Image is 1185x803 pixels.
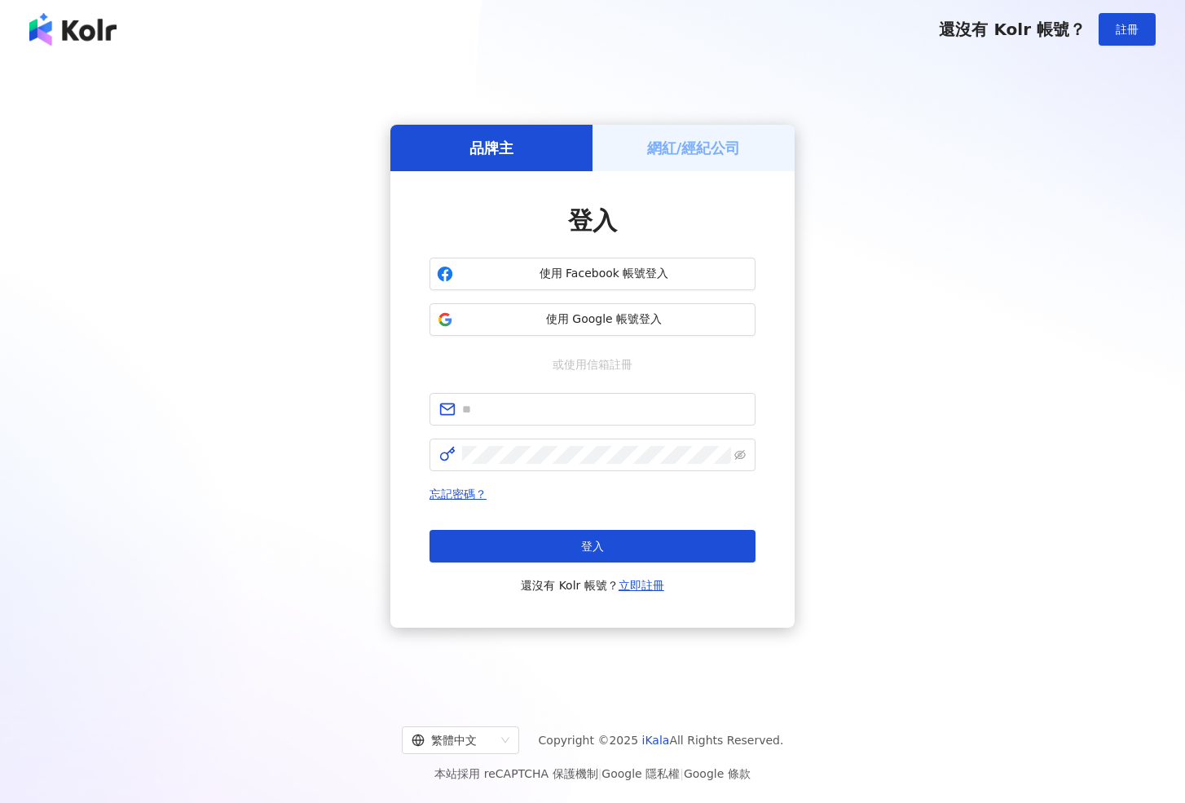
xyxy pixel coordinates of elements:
[619,579,664,592] a: 立即註冊
[939,20,1086,39] span: 還沒有 Kolr 帳號？
[434,764,750,783] span: 本站採用 reCAPTCHA 保護機制
[734,449,746,461] span: eye-invisible
[568,206,617,235] span: 登入
[430,258,755,290] button: 使用 Facebook 帳號登入
[460,266,748,282] span: 使用 Facebook 帳號登入
[601,767,680,780] a: Google 隱私權
[680,767,684,780] span: |
[539,730,784,750] span: Copyright © 2025 All Rights Reserved.
[642,734,670,747] a: iKala
[430,303,755,336] button: 使用 Google 帳號登入
[460,311,748,328] span: 使用 Google 帳號登入
[521,576,664,595] span: 還沒有 Kolr 帳號？
[598,767,602,780] span: |
[684,767,751,780] a: Google 條款
[29,13,117,46] img: logo
[430,530,755,563] button: 登入
[541,355,644,373] span: 或使用信箱註冊
[430,488,487,501] a: 忘記密碼？
[647,138,741,158] h5: 網紅/經紀公司
[581,540,604,553] span: 登入
[1116,23,1139,36] span: 註冊
[469,138,513,158] h5: 品牌主
[412,727,495,753] div: 繁體中文
[1099,13,1156,46] button: 註冊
